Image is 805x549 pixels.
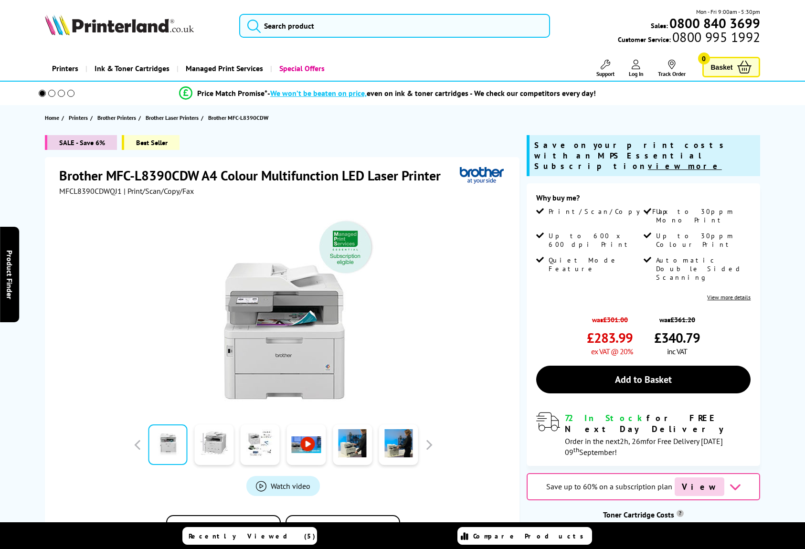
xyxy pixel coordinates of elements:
span: Quiet Mode Feature [549,256,641,273]
span: Basket [711,61,733,74]
img: Brother [460,167,504,184]
div: modal_delivery [536,412,751,456]
div: for FREE Next Day Delivery [565,412,751,434]
span: Up to 30ppm Mono Print [656,207,749,224]
a: Home [45,113,62,123]
span: inc VAT [667,347,687,356]
span: 0800 995 1992 [671,32,760,42]
span: Best Seller [122,135,180,150]
div: Toner Cartridge Costs [527,510,761,519]
img: Brother MFC-L8390CDW [190,215,377,402]
span: Up to 600 x 600 dpi Print [549,232,641,249]
span: Watch video [271,481,310,491]
span: Save on your print costs with an MPS Essential Subscription [534,140,728,171]
sup: th [573,445,579,454]
a: Printerland Logo [45,14,227,37]
input: Search product [239,14,550,38]
span: Recently Viewed (5) [189,532,316,540]
a: Brother Printers [97,113,138,123]
button: In the Box [286,515,400,542]
span: Log In [629,70,644,77]
div: Why buy me? [536,193,751,207]
span: | Print/Scan/Copy/Fax [124,186,194,196]
a: Printers [69,113,90,123]
a: View more details [707,294,751,301]
a: Brother MFC-L8390CDW [208,113,271,123]
span: Home [45,113,59,123]
a: Product_All_Videos [246,476,320,496]
span: Automatic Double Sided Scanning [656,256,749,282]
button: Add to Compare [166,515,281,542]
a: Track Order [658,60,686,77]
span: Product Finder [5,250,14,299]
a: Managed Print Services [177,56,270,81]
span: was [587,310,633,324]
span: 72 In Stock [565,412,646,423]
span: Compare Products [473,532,589,540]
span: MFCL8390CDWQJ1 [59,186,122,196]
u: view more [648,161,722,171]
h1: Brother MFC-L8390CDW A4 Colour Multifunction LED Laser Printer [59,167,450,184]
div: - even on ink & toner cartridges - We check our competitors every day! [267,88,596,98]
sup: Cost per page [677,510,684,517]
span: Brother Laser Printers [146,113,199,123]
span: Support [596,70,614,77]
span: Mon - Fri 9:00am - 5:30pm [696,7,760,16]
li: modal_Promise [25,85,750,102]
span: Printers [69,113,88,123]
a: 0800 840 3699 [668,19,760,28]
span: View [675,477,724,496]
span: Save up to 60% on a subscription plan [546,482,672,491]
a: Add to Basket [536,366,751,393]
span: 0 [698,53,710,64]
a: Recently Viewed (5) [182,527,317,545]
a: Special Offers [270,56,332,81]
img: Printerland Logo [45,14,194,35]
strike: £361.20 [670,315,695,324]
span: Price Match Promise* [197,88,267,98]
span: SALE - Save 6% [45,135,117,150]
a: Printers [45,56,85,81]
span: Order in the next for Free Delivery [DATE] 09 September! [565,436,723,457]
span: Brother Printers [97,113,136,123]
span: £340.79 [654,329,700,347]
span: 2h, 26m [620,436,646,446]
span: Print/Scan/Copy/Fax [549,207,671,216]
span: Brother MFC-L8390CDW [208,113,268,123]
span: Sales: [651,21,668,30]
strike: £301.00 [603,315,628,324]
a: Compare Products [457,527,592,545]
span: Ink & Toner Cartridges [95,56,169,81]
span: We won’t be beaten on price, [270,88,367,98]
span: ex VAT @ 20% [591,347,633,356]
a: Support [596,60,614,77]
a: Ink & Toner Cartridges [85,56,177,81]
span: Up to 30ppm Colour Print [656,232,749,249]
b: 0800 840 3699 [669,14,760,32]
span: was [654,310,700,324]
span: Customer Service: [618,32,760,44]
a: Brother Laser Printers [146,113,201,123]
a: Log In [629,60,644,77]
span: £283.99 [587,329,633,347]
a: Basket 0 [702,57,761,77]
